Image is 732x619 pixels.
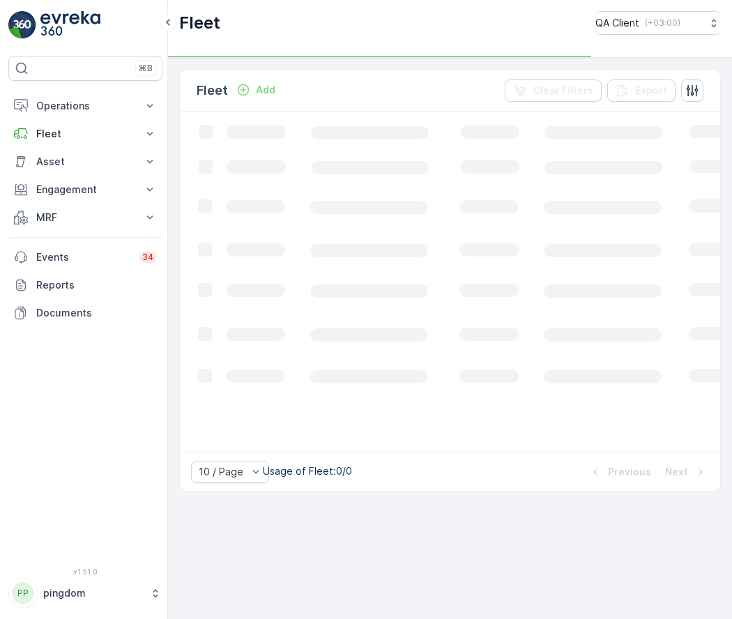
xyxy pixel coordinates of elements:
[36,127,135,141] p: Fleet
[645,17,680,29] p: ( +03:00 )
[8,567,162,576] span: v 1.51.0
[505,79,602,102] button: Clear Filters
[595,16,639,30] p: QA Client
[8,579,162,608] button: PPpingdom
[635,84,667,98] p: Export
[608,465,651,479] p: Previous
[664,464,709,480] button: Next
[8,204,162,231] button: MRF
[263,464,352,478] p: Usage of Fleet : 0/0
[533,84,593,98] p: Clear Filters
[8,148,162,176] button: Asset
[256,83,275,97] p: Add
[36,211,135,224] p: MRF
[8,11,36,39] img: logo
[8,271,162,299] a: Reports
[36,306,157,320] p: Documents
[231,82,281,98] button: Add
[197,81,228,100] p: Fleet
[8,243,162,271] a: Events34
[40,11,100,39] img: logo_light-DOdMpM7g.png
[8,176,162,204] button: Engagement
[8,92,162,120] button: Operations
[36,183,135,197] p: Engagement
[139,63,153,74] p: ⌘B
[36,99,135,113] p: Operations
[142,252,154,263] p: 34
[36,250,131,264] p: Events
[587,464,653,480] button: Previous
[8,120,162,148] button: Fleet
[179,12,220,34] p: Fleet
[607,79,676,102] button: Export
[43,586,143,600] p: pingdom
[8,299,162,327] a: Documents
[12,582,34,604] div: PP
[36,278,157,292] p: Reports
[36,155,135,169] p: Asset
[595,11,721,35] button: QA Client(+03:00)
[665,465,688,479] p: Next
